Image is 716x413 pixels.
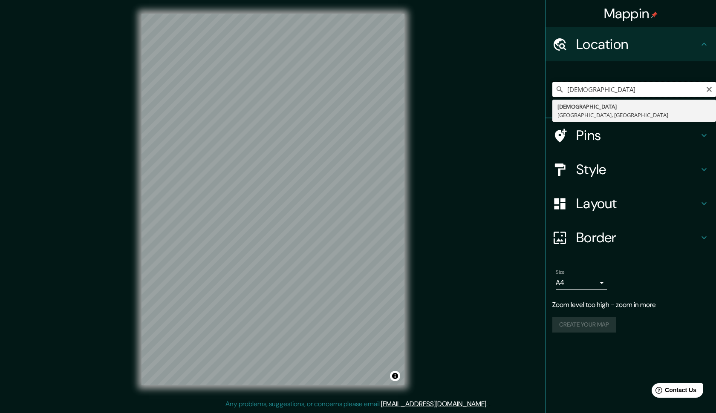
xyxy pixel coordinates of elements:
div: [DEMOGRAPHIC_DATA] [557,102,711,111]
label: Size [556,269,565,276]
div: Border [546,221,716,255]
a: [EMAIL_ADDRESS][DOMAIN_NAME] [381,399,486,408]
h4: Layout [576,195,699,212]
input: Pick your city or area [552,82,716,97]
div: Location [546,27,716,61]
p: Zoom level too high - zoom in more [552,300,709,310]
div: Layout [546,186,716,221]
h4: Style [576,161,699,178]
h4: Border [576,229,699,246]
h4: Location [576,36,699,53]
div: Style [546,152,716,186]
h4: Mappin [604,5,658,22]
div: . [488,399,489,409]
iframe: Help widget launcher [640,380,707,404]
button: Clear [706,85,713,93]
div: Pins [546,118,716,152]
div: A4 [556,276,607,290]
p: Any problems, suggestions, or concerns please email . [225,399,488,409]
button: Toggle attribution [390,371,400,381]
div: . [489,399,491,409]
canvas: Map [141,14,404,385]
div: [GEOGRAPHIC_DATA], [GEOGRAPHIC_DATA] [557,111,711,119]
h4: Pins [576,127,699,144]
img: pin-icon.png [651,11,658,18]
